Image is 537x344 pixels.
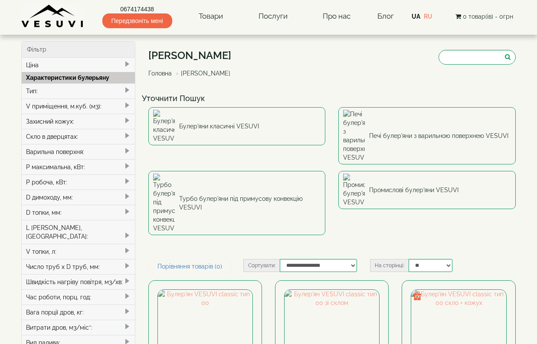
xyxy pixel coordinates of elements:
[174,69,230,78] li: [PERSON_NAME]
[22,205,135,220] div: D топки, мм:
[22,159,135,174] div: P максимальна, кВт:
[148,50,237,61] h1: [PERSON_NAME]
[343,174,365,206] img: Промислові булер'яни VESUVI
[22,320,135,335] div: Витрати дров, м3/міс*:
[22,58,135,72] div: Ціна
[424,13,432,20] a: RU
[22,190,135,205] div: D димоходу, мм:
[153,110,175,143] img: Булер'яни класичні VESUVI
[22,72,135,83] div: Характеристики булерьяну
[190,7,232,26] a: Товари
[102,13,172,28] span: Передзвоніть мені
[22,129,135,144] div: Скло в дверцятах:
[22,244,135,259] div: V топки, л:
[453,12,516,21] button: 0 товар(ів) - 0грн
[22,289,135,305] div: Час роботи, порц. год:
[22,259,135,274] div: Число труб x D труб, мм:
[338,171,516,209] a: Промислові булер'яни VESUVI Промислові булер'яни VESUVI
[22,144,135,159] div: Варильна поверхня:
[21,4,84,28] img: Завод VESUVI
[370,259,409,272] label: На сторінці:
[22,42,135,58] div: Фільтр
[314,7,359,26] a: Про нас
[102,5,172,13] a: 0674174438
[148,171,326,235] a: Турбо булер'яни під примусову конвекцію VESUVI Турбо булер'яни під примусову конвекцію VESUVI
[148,107,326,145] a: Булер'яни класичні VESUVI Булер'яни класичні VESUVI
[148,259,231,274] a: Порівняння товарів (0)
[153,174,175,233] img: Турбо булер'яни під примусову конвекцію VESUVI
[22,305,135,320] div: Вага порції дров, кг:
[22,114,135,129] div: Захисний кожух:
[243,259,280,272] label: Сортувати:
[142,94,523,103] h4: Уточнити Пошук
[22,220,135,244] div: L [PERSON_NAME], [GEOGRAPHIC_DATA]:
[148,70,172,77] a: Головна
[413,292,422,300] img: gift
[463,13,513,20] span: 0 товар(ів) - 0грн
[338,107,516,164] a: Печі булер'яни з варильною поверхнею VESUVI Печі булер'яни з варильною поверхнею VESUVI
[250,7,296,26] a: Послуги
[22,98,135,114] div: V приміщення, м.куб. (м3):
[412,13,420,20] a: UA
[22,83,135,98] div: Тип:
[343,110,365,162] img: Печі булер'яни з варильною поверхнею VESUVI
[377,12,394,20] a: Блог
[22,274,135,289] div: Швидкість нагріву повітря, м3/хв:
[22,174,135,190] div: P робоча, кВт:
